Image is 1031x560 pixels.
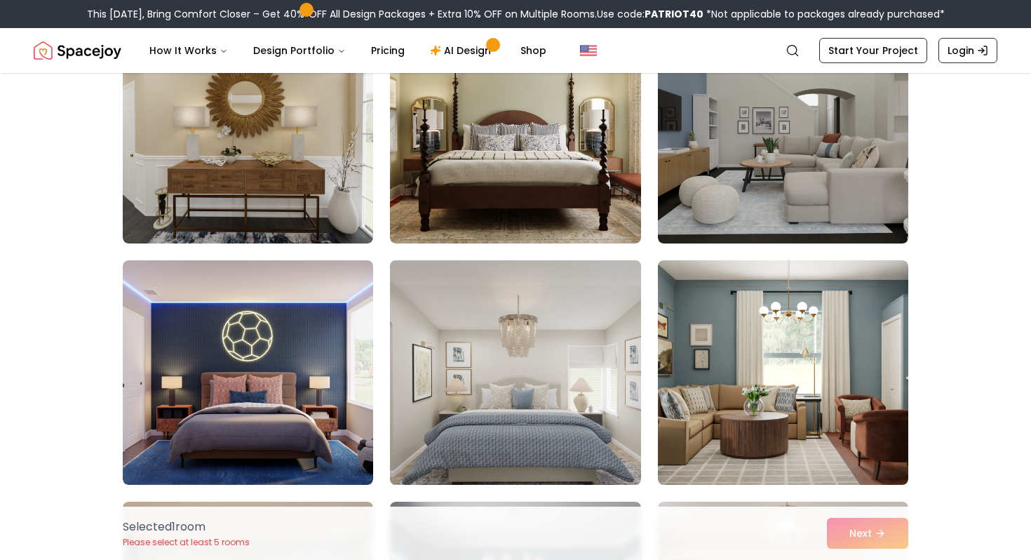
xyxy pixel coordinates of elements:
[360,36,416,65] a: Pricing
[384,255,647,491] img: Room room-44
[658,260,908,485] img: Room room-45
[419,36,506,65] a: AI Design
[580,42,597,59] img: United States
[123,537,250,548] p: Please select at least 5 rooms
[703,7,945,21] span: *Not applicable to packages already purchased*
[138,36,558,65] nav: Main
[34,28,997,73] nav: Global
[87,7,945,21] div: This [DATE], Bring Comfort Closer – Get 40% OFF All Design Packages + Extra 10% OFF on Multiple R...
[390,19,640,244] img: Room room-41
[819,38,927,63] a: Start Your Project
[938,38,997,63] a: Login
[138,36,239,65] button: How It Works
[658,19,908,244] img: Room room-42
[645,7,703,21] b: PATRIOT40
[123,19,373,244] img: Room room-40
[597,7,703,21] span: Use code:
[509,36,558,65] a: Shop
[123,260,373,485] img: Room room-43
[34,36,121,65] img: Spacejoy Logo
[123,519,250,535] p: Selected 1 room
[34,36,121,65] a: Spacejoy
[242,36,357,65] button: Design Portfolio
